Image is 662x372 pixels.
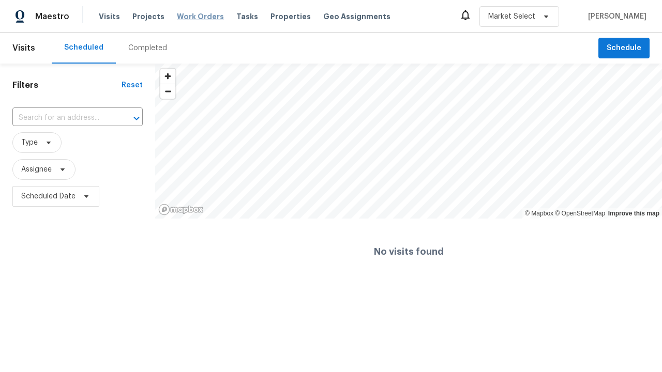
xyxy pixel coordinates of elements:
[21,191,76,202] span: Scheduled Date
[160,69,175,84] button: Zoom in
[122,80,143,90] div: Reset
[12,37,35,59] span: Visits
[236,13,258,20] span: Tasks
[270,11,311,22] span: Properties
[584,11,646,22] span: [PERSON_NAME]
[129,111,144,126] button: Open
[12,110,114,126] input: Search for an address...
[160,84,175,99] button: Zoom out
[374,246,444,257] h4: No visits found
[132,11,164,22] span: Projects
[555,210,605,217] a: OpenStreetMap
[158,204,204,215] a: Mapbox homepage
[323,11,390,22] span: Geo Assignments
[64,42,103,53] div: Scheduled
[598,38,650,59] button: Schedule
[525,210,553,217] a: Mapbox
[177,11,224,22] span: Work Orders
[155,64,662,219] canvas: Map
[607,42,641,55] span: Schedule
[12,80,122,90] h1: Filters
[488,11,535,22] span: Market Select
[21,137,38,148] span: Type
[608,210,659,217] a: Improve this map
[35,11,69,22] span: Maestro
[128,43,167,53] div: Completed
[21,164,52,175] span: Assignee
[99,11,120,22] span: Visits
